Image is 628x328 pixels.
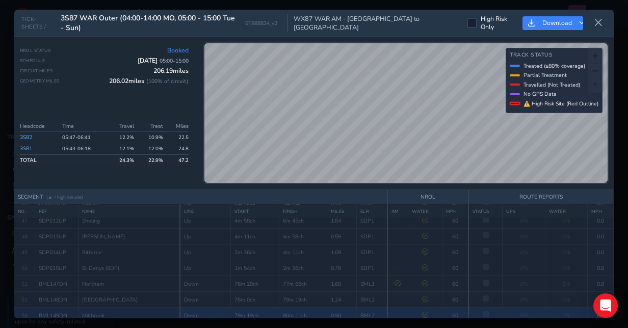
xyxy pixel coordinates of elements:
[146,77,189,85] span: ( 100 % of circuit)
[442,244,468,260] td: 60
[180,205,231,218] th: LINE
[442,229,468,244] td: 60
[520,264,528,272] span: 0%
[593,293,618,318] div: Open Intercom Messenger
[562,233,570,240] span: 0%
[588,292,614,308] td: 0.0
[468,205,503,218] th: STATUS
[588,260,614,276] td: 0.0
[520,249,528,256] span: 0%
[109,77,189,85] span: 206.02 miles
[356,292,387,308] td: BML2
[279,244,327,260] td: 4m 11ch
[166,143,189,155] td: 24.8
[138,57,189,65] span: [DATE]
[442,213,468,229] td: 60
[327,292,356,308] td: 1.24
[356,205,387,218] th: ELR
[356,276,387,292] td: BML1
[524,100,598,107] span: ⚠ High Risk Site (Red Outline)
[231,213,279,229] td: 4m 58ch
[180,213,231,229] td: Up
[442,276,468,292] td: 60
[356,244,387,260] td: SDP1
[180,244,231,260] td: Up
[108,154,137,166] td: 24.3 %
[395,249,401,256] span: —
[520,217,528,225] span: 0%
[279,260,327,276] td: 2m 36ch
[588,244,614,260] td: 0.0
[387,205,408,218] th: AM
[356,260,387,276] td: SDP1
[562,280,570,288] span: 0%
[356,229,387,244] td: SDP1
[279,276,327,292] td: 77m 68ch
[395,264,401,272] span: —
[231,244,279,260] td: 2m 36ch
[520,233,528,240] span: 0%
[231,276,279,292] td: 76m 20ch
[231,260,279,276] td: 1m 54ch
[180,292,231,308] td: Down
[327,260,356,276] td: 0.78
[562,264,570,272] span: 0%
[503,205,545,218] th: GPS
[356,213,387,229] td: SDP1
[108,143,137,155] td: 12.1 %
[327,276,356,292] td: 1.60
[137,132,167,143] td: 10.9%
[166,121,189,132] th: Miles
[524,62,585,70] span: Treated (≥80% coverage)
[166,132,189,143] td: 22.5
[78,205,180,218] th: NAME
[524,71,567,79] span: Partial Treatment
[442,260,468,276] td: 60
[14,189,387,205] th: SEGMENT
[588,229,614,244] td: 0.0
[327,244,356,260] td: 1.69
[153,67,189,75] span: 206.19 miles
[166,154,189,166] td: 47.2
[231,229,279,244] td: 4m 11ch
[279,213,327,229] td: 6m 45ch
[520,280,528,288] span: 0%
[137,143,167,155] td: 12.0%
[180,260,231,276] td: Up
[160,57,189,65] span: 05:00 - 15:00
[279,292,327,308] td: 79m 19ch
[137,154,167,166] td: 22.9 %
[562,217,570,225] span: 0%
[180,229,231,244] td: Up
[524,81,580,89] span: Travelled (Not Treated)
[588,276,614,292] td: 0.0
[442,292,468,308] td: 60
[327,205,356,218] th: MILES
[545,205,588,218] th: WATER
[408,205,442,218] th: WATER
[562,249,570,256] span: 0%
[395,233,401,240] span: —
[279,229,327,244] td: 4m 58ch
[137,121,167,132] th: Treat
[387,189,468,205] th: NROL
[204,43,608,184] canvas: Map
[279,205,327,218] th: FINISH
[588,205,614,218] th: MPH
[524,90,557,98] span: No GPS Data
[468,189,614,205] th: ROUTE REPORTS
[327,229,356,244] td: 0.59
[395,217,401,225] span: —
[442,205,468,218] th: MPH
[231,292,279,308] td: 78m 0ch
[108,132,137,143] td: 12.2 %
[327,213,356,229] td: 1.84
[231,205,279,218] th: START
[588,213,614,229] td: 0.0
[108,121,137,132] th: Travel
[510,52,598,59] h4: Track Status
[180,276,231,292] td: Down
